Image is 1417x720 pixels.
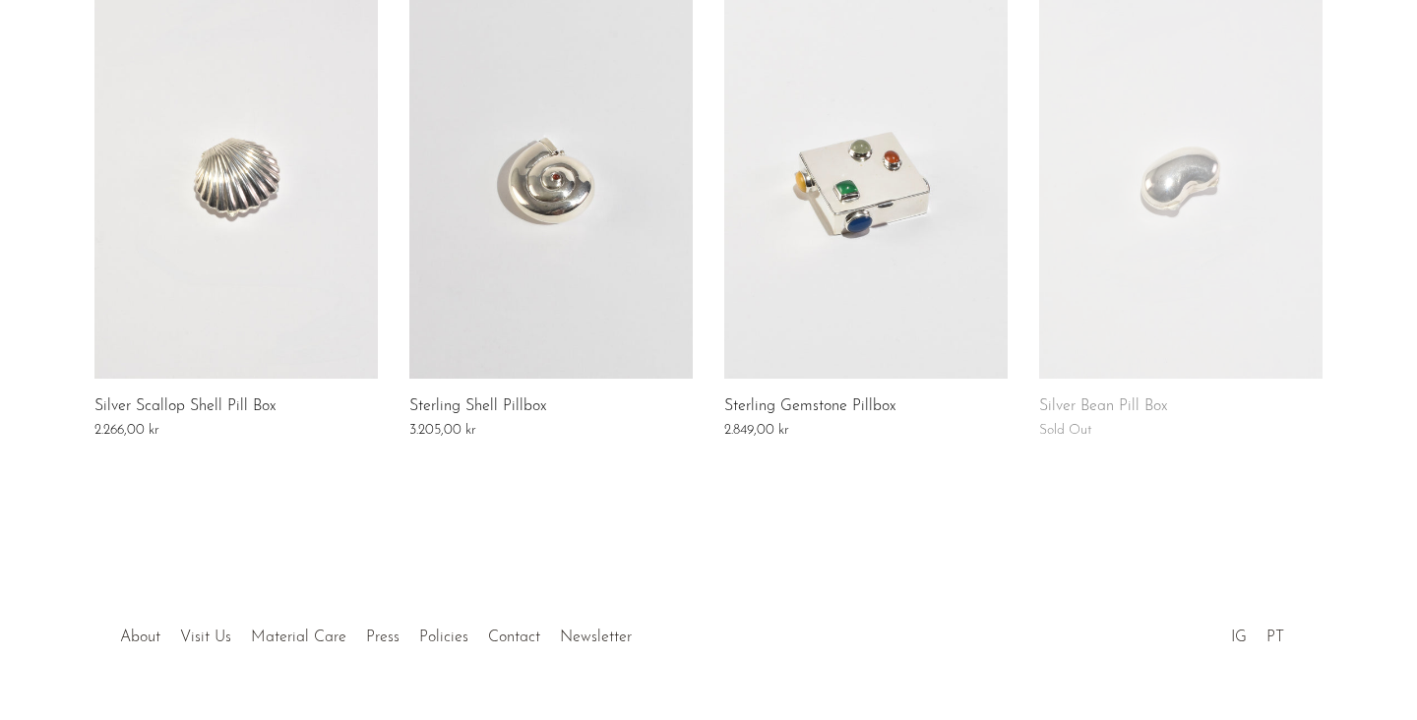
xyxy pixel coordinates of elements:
[488,630,540,645] a: Contact
[1039,398,1167,416] a: Silver Bean Pill Box
[120,630,160,645] a: About
[366,630,400,645] a: Press
[724,423,789,438] span: 2.849,00 kr
[419,630,468,645] a: Policies
[1039,423,1092,438] span: Sold Out
[94,398,276,416] a: Silver Scallop Shell Pill Box
[180,630,231,645] a: Visit Us
[1266,630,1284,645] a: PT
[251,630,346,645] a: Material Care
[724,398,895,416] a: Sterling Gemstone Pillbox
[1231,630,1247,645] a: IG
[1221,614,1294,651] ul: Social Medias
[409,398,546,416] a: Sterling Shell Pillbox
[94,423,159,438] span: 2.266,00 kr
[110,614,642,651] ul: Quick links
[409,423,476,438] span: 3.205,00 kr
